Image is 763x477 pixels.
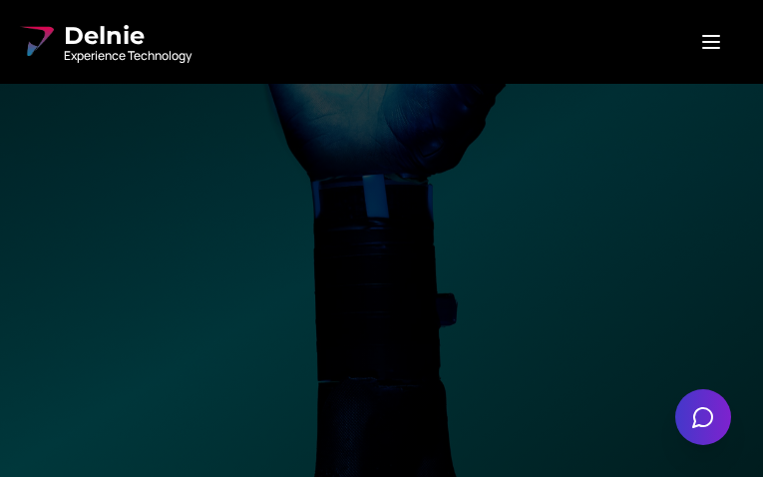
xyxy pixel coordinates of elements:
[64,48,191,64] span: Experience Technology
[16,20,191,64] a: Delnie Logo Full
[64,20,191,52] span: Delnie
[675,22,747,62] button: Open menu
[16,22,56,62] img: Delnie Logo
[675,389,731,445] button: Open chat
